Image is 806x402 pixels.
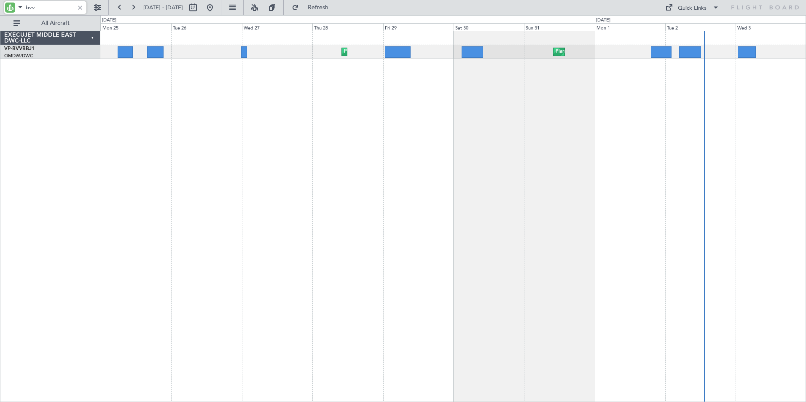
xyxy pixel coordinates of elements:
div: Planned Maint Dubai (Al Maktoum Intl) [344,46,427,58]
div: Tue 26 [171,23,242,31]
a: VP-BVVBBJ1 [4,46,35,51]
div: [DATE] [102,17,116,24]
div: Fri 29 [383,23,454,31]
input: A/C (Reg. or Type) [26,1,74,14]
span: VP-BVV [4,46,22,51]
div: Tue 2 [665,23,736,31]
div: Mon 1 [595,23,665,31]
div: [DATE] [596,17,610,24]
div: Wed 27 [242,23,312,31]
span: Refresh [301,5,336,11]
button: Refresh [288,1,339,14]
button: All Aircraft [9,16,91,30]
a: OMDW/DWC [4,53,33,59]
span: All Aircraft [22,20,89,26]
div: Wed 3 [736,23,806,31]
span: [DATE] - [DATE] [143,4,183,11]
div: Planned Maint Dubai (Al Maktoum Intl) [556,46,639,58]
div: Sun 31 [524,23,594,31]
button: Quick Links [661,1,723,14]
div: Sat 30 [454,23,524,31]
div: Quick Links [678,4,707,13]
div: Mon 25 [101,23,171,31]
div: Thu 28 [312,23,383,31]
